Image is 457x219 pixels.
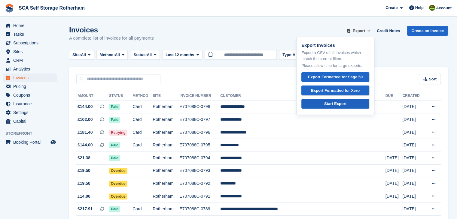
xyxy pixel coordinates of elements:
[179,113,220,126] td: E707088C-0797
[78,142,93,148] span: £144.00
[3,108,57,117] a: menu
[5,130,60,136] span: Storefront
[153,177,179,190] td: Rotherham
[13,138,49,146] span: Booking Portal
[153,113,179,126] td: Rotherham
[407,26,448,36] a: Create an Invoice
[179,203,220,216] td: E707088C-0789
[301,42,369,49] p: Export Invoices
[3,117,57,125] a: menu
[78,206,93,212] span: £217.91
[96,50,128,60] button: Method: All
[282,52,293,58] span: Type:
[78,116,93,123] span: £102.00
[13,39,49,47] span: Subscriptions
[130,50,160,60] button: Status: All
[179,100,220,113] td: E707088C-0798
[78,180,90,187] span: £19.50
[153,91,179,101] th: Site
[153,126,179,139] td: Rotherham
[402,139,425,152] td: [DATE]
[100,52,115,58] span: Method:
[3,82,57,91] a: menu
[166,52,194,58] span: Last 12 months
[179,190,220,203] td: E707088C-0791
[133,113,153,126] td: Card
[133,126,153,139] td: Card
[179,164,220,177] td: E707088C-0793
[13,21,49,30] span: Home
[301,85,369,95] a: Export Formatted for Xero
[385,190,403,203] td: [DATE]
[402,91,425,101] th: Created
[13,47,49,56] span: Sites
[133,139,153,152] td: Card
[385,5,398,11] span: Create
[109,206,120,212] span: Paid
[69,50,94,60] button: Site: All
[78,103,93,110] span: £144.00
[402,152,425,165] td: [DATE]
[402,203,425,216] td: [DATE]
[153,190,179,203] td: Rotherham
[50,139,57,146] a: Preview store
[13,117,49,125] span: Capital
[402,113,425,126] td: [DATE]
[13,100,49,108] span: Insurance
[3,73,57,82] a: menu
[13,56,49,64] span: CRM
[301,63,369,69] p: Please allow time for large exports.
[13,65,49,73] span: Analytics
[279,50,306,60] button: Type: All
[415,5,424,11] span: Help
[293,52,298,58] span: All
[153,139,179,152] td: Rotherham
[72,52,81,58] span: Site:
[109,193,127,199] span: Overdue
[147,52,152,58] span: All
[311,88,360,94] div: Export Formatted for Xero
[81,52,86,58] span: All
[324,101,346,107] div: Start Export
[16,3,87,13] a: SCA Self Storage Rotherham
[133,203,153,216] td: Card
[109,104,120,110] span: Paid
[179,139,220,152] td: E707088C-0795
[179,91,220,101] th: Invoice Number
[5,4,14,13] img: stora-icon-8386f47178a22dfd0bd8f6a31ec36ba5ce8667c1dd55bd0f319d3a0aa187defe.svg
[109,155,120,161] span: Paid
[153,100,179,113] td: Rotherham
[179,126,220,139] td: E707088C-0796
[109,130,127,136] span: Retrying
[109,91,133,101] th: Status
[13,108,49,117] span: Settings
[436,5,452,11] span: Account
[78,193,90,199] span: £14.00
[13,30,49,38] span: Tasks
[220,91,385,101] th: Customer
[153,164,179,177] td: Rotherham
[78,129,93,136] span: £181.40
[402,164,425,177] td: [DATE]
[385,152,403,165] td: [DATE]
[3,56,57,64] a: menu
[402,190,425,203] td: [DATE]
[13,82,49,91] span: Pricing
[402,177,425,190] td: [DATE]
[3,91,57,99] a: menu
[153,203,179,216] td: Rotherham
[3,21,57,30] a: menu
[76,91,109,101] th: Amount
[78,167,90,174] span: £19.50
[353,28,365,34] span: Export
[109,168,127,174] span: Overdue
[429,76,437,82] span: Sort
[69,26,154,34] h1: Invoices
[3,47,57,56] a: menu
[179,177,220,190] td: E707088C-0792
[162,50,202,60] button: Last 12 months
[402,100,425,113] td: [DATE]
[179,152,220,165] td: E707088C-0794
[115,52,120,58] span: All
[3,65,57,73] a: menu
